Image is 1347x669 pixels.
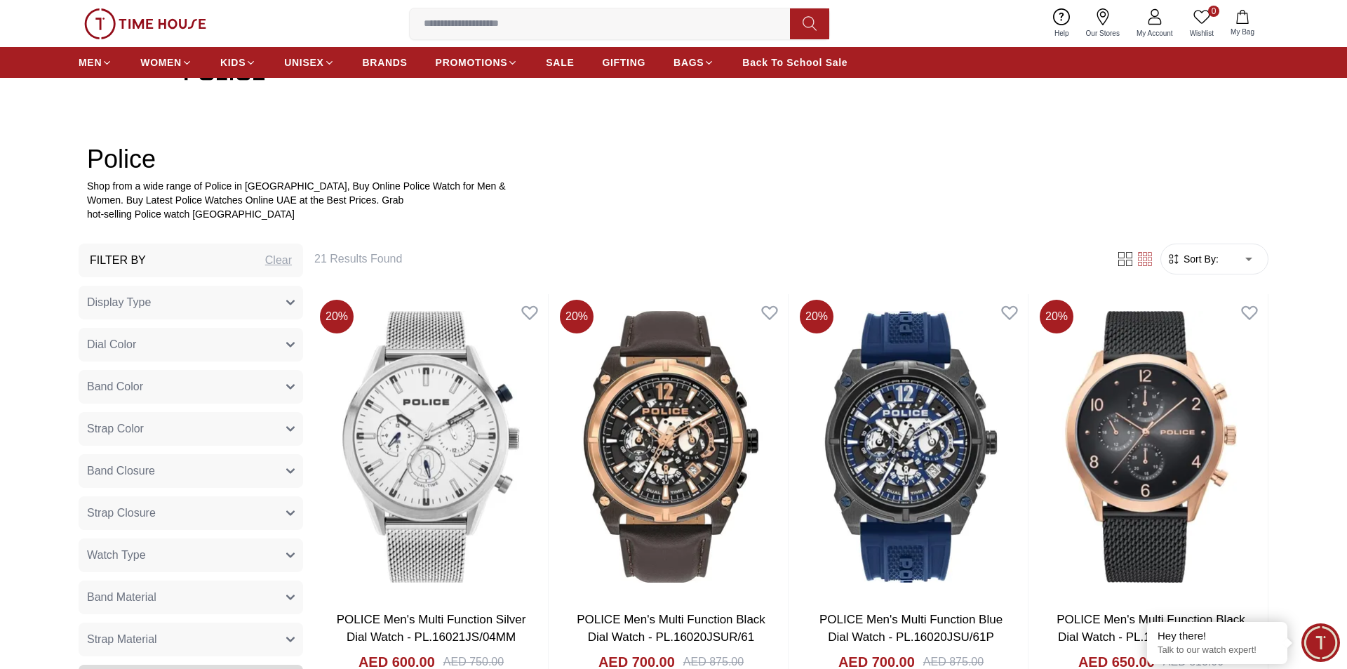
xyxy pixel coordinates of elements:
span: My Bag [1225,27,1260,37]
a: 0Wishlist [1181,6,1222,41]
span: Wishlist [1184,28,1219,39]
button: Band Color [79,370,303,404]
button: Band Material [79,581,303,614]
span: WOMEN [140,55,182,69]
span: 0 [1208,6,1219,17]
a: GIFTING [602,50,645,75]
span: 20 % [320,300,354,333]
a: Help [1046,6,1078,41]
div: Chat Widget [1301,623,1340,662]
span: GIFTING [602,55,645,69]
a: POLICE Men's Multi Function Silver Dial Watch - PL.16021JS/04MM [337,613,526,644]
button: Watch Type [79,538,303,572]
span: hot-selling Police watch [GEOGRAPHIC_DATA] [87,208,295,220]
button: Display Type [79,286,303,319]
span: Strap Closure [87,505,156,522]
span: 20 % [560,300,594,333]
a: KIDS [220,50,256,75]
a: POLICE Men's Multi Function Black Dial Watch - PL.16020JSUR/61 [577,613,765,644]
span: SALE [546,55,574,69]
span: BAGS [673,55,704,69]
div: Clear [265,252,292,269]
button: Strap Material [79,623,303,656]
img: POLICE Men's Multi Function Silver Dial Watch - PL.16021JS/04MM [314,294,548,600]
button: Strap Color [79,412,303,446]
span: PROMOTIONS [436,55,508,69]
span: Watch Type [87,547,146,564]
h2: Police [87,145,1260,173]
span: Women. Buy Latest Police Watches Online UAE at the Best Prices. Grab [87,194,403,206]
img: POLICE Men's Multi Function Black Dial Watch - PL.15922JSR/02MMB [1034,294,1268,600]
span: Dial Color [87,336,136,353]
button: Band Closure [79,454,303,488]
a: POLICE Men's Multi Function Black Dial Watch - PL.15922JSR/02MMB [1057,613,1245,644]
span: Display Type [87,294,151,311]
img: POLICE Men's Multi Function Blue Dial Watch - PL.16020JSU/61P [794,294,1028,600]
a: UNISEX [284,50,334,75]
span: Strap Material [87,631,157,648]
h6: 21 Results Found [314,251,1099,267]
a: BRANDS [363,50,408,75]
span: Back To School Sale [742,55,847,69]
a: WOMEN [140,50,192,75]
p: Talk to our watch expert! [1158,644,1277,656]
a: SALE [546,50,574,75]
span: Our Stores [1080,28,1125,39]
button: Sort By: [1167,252,1219,266]
span: Sort By: [1181,252,1219,266]
span: Band Color [87,378,143,395]
span: Strap Color [87,420,144,437]
button: Dial Color [79,328,303,362]
button: My Bag [1222,7,1263,40]
a: PROMOTIONS [436,50,518,75]
img: POLICE Men's Multi Function Black Dial Watch - PL.16020JSUR/61 [554,294,788,600]
span: 20 % [800,300,833,333]
span: Band Material [87,589,156,606]
a: POLICE Men's Multi Function Blue Dial Watch - PL.16020JSU/61P [819,613,1003,644]
a: Back To School Sale [742,50,847,75]
button: Strap Closure [79,496,303,530]
span: KIDS [220,55,246,69]
span: BRANDS [363,55,408,69]
span: Help [1049,28,1075,39]
a: Our Stores [1078,6,1128,41]
span: Band Closure [87,463,155,479]
span: MEN [79,55,102,69]
a: MEN [79,50,112,75]
span: 20 % [1040,300,1073,333]
div: Hey there! [1158,629,1277,643]
a: BAGS [673,50,714,75]
span: Shop from a wide range of Police in [GEOGRAPHIC_DATA], Buy Online Police Watch for Men & [87,180,506,192]
span: My Account [1131,28,1179,39]
img: ... [84,8,206,39]
h3: Filter By [90,252,146,269]
span: UNISEX [284,55,323,69]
